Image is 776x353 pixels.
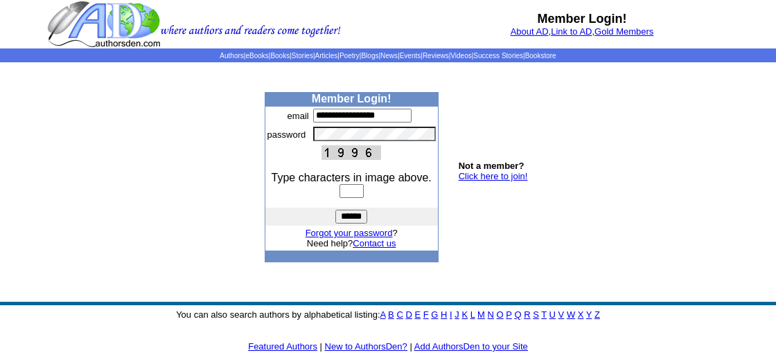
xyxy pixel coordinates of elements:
a: J [455,309,459,320]
a: New to AuthorsDen? [325,341,407,352]
font: Type characters in image above. [272,172,432,183]
a: D [405,309,412,320]
a: X [578,309,584,320]
a: N [488,309,494,320]
a: E [414,309,421,320]
a: News [380,52,398,60]
b: Member Login! [312,93,391,105]
a: Bookstore [525,52,556,60]
a: G [431,309,438,320]
a: O [497,309,504,320]
font: email [288,111,309,121]
span: | | | | | | | | | | | | [220,52,556,60]
a: About AD [511,26,549,37]
a: Stories [292,52,313,60]
a: K [461,309,468,320]
b: Not a member? [459,161,524,171]
a: Books [270,52,290,60]
a: Q [514,309,521,320]
a: eBooks [245,52,268,60]
a: F [423,309,429,320]
a: Y [586,309,592,320]
font: password [267,129,306,140]
a: A [380,309,386,320]
font: | [409,341,412,352]
font: You can also search authors by alphabetical listing: [176,309,600,320]
a: Reviews [423,52,449,60]
a: Blogs [361,52,378,60]
a: Poetry [339,52,360,60]
a: C [396,309,403,320]
a: Articles [315,52,338,60]
a: Videos [450,52,471,60]
a: T [541,309,547,320]
a: Success Stories [473,52,523,60]
a: V [558,309,565,320]
a: Forgot your password [306,228,393,238]
a: U [549,309,556,320]
a: H [441,309,447,320]
font: | [320,341,322,352]
a: Add AuthorsDen to your Site [414,341,528,352]
a: S [533,309,539,320]
a: L [470,309,475,320]
a: Gold Members [594,26,653,37]
a: P [506,309,511,320]
font: Need help? [307,238,396,248]
img: This Is CAPTCHA Image [321,145,381,160]
b: Member Login! [538,12,627,26]
a: B [388,309,394,320]
a: Link to AD [551,26,592,37]
a: R [524,309,530,320]
a: M [477,309,485,320]
a: I [450,309,452,320]
a: Click here to join! [459,171,528,181]
a: Events [400,52,421,60]
a: Contact us [353,238,396,248]
a: W [567,309,575,320]
a: Featured Authors [248,341,317,352]
a: Z [594,309,600,320]
font: , , [511,26,654,37]
font: ? [306,228,398,238]
a: Authors [220,52,243,60]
